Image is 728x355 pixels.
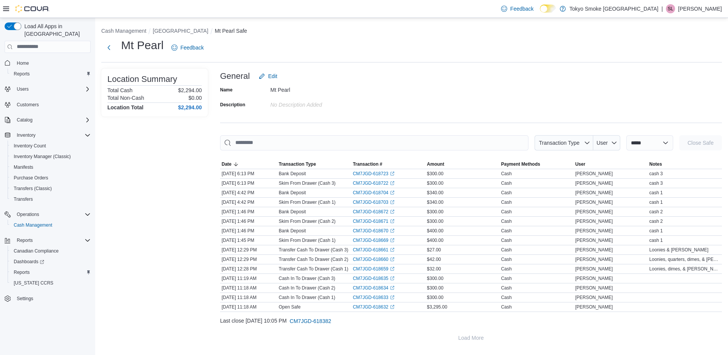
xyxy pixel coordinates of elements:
span: User [597,140,608,146]
span: $300.00 [427,218,443,224]
span: SL [668,4,674,13]
a: Reports [11,268,33,277]
span: Users [17,86,29,92]
span: Reports [14,236,91,245]
span: Transaction Type [539,140,580,146]
a: CM7JGD-618703External link [353,199,394,205]
span: Inventory [17,132,35,138]
svg: External link [390,248,394,252]
svg: External link [390,238,394,243]
span: Catalog [17,117,32,123]
span: Transfers (Classic) [11,184,91,193]
p: Bank Deposit [279,209,306,215]
p: Open Safe [279,304,300,310]
span: Amount [427,161,444,167]
button: Amount [425,160,500,169]
span: $400.00 [427,237,443,243]
span: [PERSON_NAME] [575,209,613,215]
span: Dashboards [14,259,44,265]
h4: $2,294.00 [178,104,202,110]
svg: External link [390,219,394,224]
p: Cash In To Drawer (Cash 1) [279,294,335,301]
p: $2,294.00 [178,87,202,93]
a: CM7JGD-618635External link [353,275,394,281]
span: Canadian Compliance [11,246,91,256]
span: $300.00 [427,275,443,281]
button: Mt Pearl Safe [215,28,247,34]
input: Dark Mode [540,5,556,13]
span: [PERSON_NAME] [575,180,613,186]
svg: External link [390,305,394,309]
span: cash 1 [649,237,663,243]
div: Cash [501,190,512,196]
span: $3,295.00 [427,304,447,310]
button: Inventory Count [8,141,94,151]
a: Dashboards [11,257,47,266]
div: Cash [501,266,512,272]
p: Transfer Cash To Drawer (Cash 1) [279,266,348,272]
a: Customers [14,100,42,109]
span: Reports [17,237,33,243]
button: Transfers (Classic) [8,183,94,194]
a: Dashboards [8,256,94,267]
div: Cash [501,256,512,262]
span: cash 1 [649,190,663,196]
button: Catalog [14,115,35,125]
button: Users [2,84,94,94]
span: Notes [649,161,662,167]
p: Cash In To Drawer (Cash 3) [279,275,335,281]
button: Canadian Compliance [8,246,94,256]
span: Operations [14,210,91,219]
span: cash 2 [649,209,663,215]
span: Purchase Orders [14,175,48,181]
span: Inventory Manager (Classic) [11,152,91,161]
div: [DATE] 12:29 PM [220,255,277,264]
a: Feedback [498,1,536,16]
a: Home [14,59,32,68]
button: Settings [2,293,94,304]
span: $32.00 [427,266,441,272]
div: [DATE] 11:18 AM [220,293,277,302]
button: CM7JGD-618382 [287,313,334,329]
span: Settings [14,294,91,303]
label: Name [220,87,233,93]
span: CM7JGD-618382 [290,317,331,325]
button: Operations [2,209,94,220]
div: Cash [501,199,512,205]
span: Washington CCRS [11,278,91,288]
span: Cash Management [14,222,52,228]
h3: General [220,72,250,81]
span: Catalog [14,115,91,125]
button: Transfers [8,194,94,205]
h4: Location Total [107,104,144,110]
span: [PERSON_NAME] [575,228,613,234]
div: Mt Pearl [270,84,372,93]
svg: External link [390,209,394,214]
button: Notes [648,160,722,169]
button: Reports [2,235,94,246]
span: [PERSON_NAME] [575,266,613,272]
div: [DATE] 1:46 PM [220,226,277,235]
a: CM7JGD-618659External link [353,266,394,272]
span: [PERSON_NAME] [575,285,613,291]
svg: External link [390,200,394,205]
nav: Complex example [5,54,91,324]
span: [US_STATE] CCRS [14,280,53,286]
svg: External link [390,295,394,300]
svg: External link [390,229,394,233]
span: $300.00 [427,294,443,301]
span: $340.00 [427,190,443,196]
a: Inventory Manager (Classic) [11,152,74,161]
button: Inventory [14,131,38,140]
svg: External link [390,276,394,281]
span: Canadian Compliance [14,248,59,254]
button: Manifests [8,162,94,173]
label: Description [220,102,245,108]
span: User [575,161,586,167]
a: Purchase Orders [11,173,51,182]
h1: Mt Pearl [121,38,164,53]
p: Bank Deposit [279,171,306,177]
button: Transaction Type [277,160,351,169]
button: User [593,135,620,150]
